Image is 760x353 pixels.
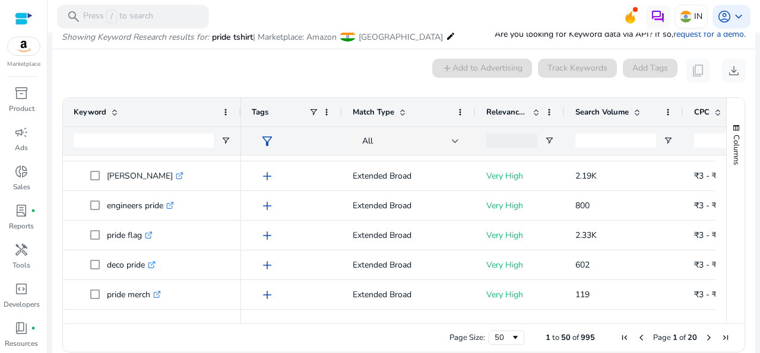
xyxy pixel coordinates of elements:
[731,135,742,165] span: Columns
[253,31,337,43] span: | Marketplace: Amazon
[362,135,373,147] span: All
[5,338,38,349] p: Resources
[74,107,106,117] span: Keyword
[575,230,597,241] span: 2.33K
[353,223,465,247] p: Extended Broad
[694,289,721,300] span: ₹3 - ₹6
[9,103,34,114] p: Product
[107,253,156,277] p: deco pride
[260,134,274,148] span: filter_alt
[449,332,485,343] div: Page Size:
[83,10,153,23] p: Press to search
[653,332,671,343] span: Page
[581,332,595,343] span: 995
[107,282,161,307] p: pride merch
[260,169,274,183] span: add
[694,107,710,117] span: CPC
[14,282,28,296] span: code_blocks
[694,200,721,211] span: ₹3 - ₹6
[260,258,274,272] span: add
[13,182,30,192] p: Sales
[8,37,40,55] img: amazon.svg
[212,31,253,43] span: pride tshirt
[636,333,646,342] div: Previous Page
[486,282,554,307] p: Very High
[7,60,40,69] p: Marketplace
[353,282,465,307] p: Extended Broad
[62,31,209,43] i: Showing Keyword Research results for:
[9,221,34,231] p: Reports
[260,288,274,302] span: add
[572,332,579,343] span: of
[106,10,117,23] span: /
[14,243,28,257] span: handyman
[717,9,731,24] span: account_circle
[14,321,28,335] span: book_4
[446,29,455,43] mat-icon: edit
[486,223,554,247] p: Very High
[721,333,730,342] div: Last Page
[731,9,746,24] span: keyboard_arrow_down
[15,142,28,153] p: Ads
[575,107,629,117] span: Search Volume
[353,253,465,277] p: Extended Broad
[107,223,153,247] p: pride flag
[14,86,28,100] span: inventory_2
[353,164,465,188] p: Extended Broad
[552,332,559,343] span: to
[620,333,629,342] div: First Page
[575,289,590,300] span: 119
[679,332,686,343] span: of
[575,259,590,271] span: 602
[546,332,550,343] span: 1
[575,133,656,148] input: Search Volume Filter Input
[561,332,571,343] span: 50
[107,164,183,188] p: [PERSON_NAME]
[359,31,443,43] span: [GEOGRAPHIC_DATA]
[107,193,174,218] p: engineers pride
[260,199,274,213] span: add
[575,200,590,211] span: 800
[4,299,40,310] p: Developers
[353,193,465,218] p: Extended Broad
[486,107,528,117] span: Relevance Score
[694,6,702,27] p: IN
[694,230,721,241] span: ₹3 - ₹6
[722,59,746,82] button: download
[14,164,28,179] span: donut_small
[704,333,714,342] div: Next Page
[575,170,597,182] span: 2.19K
[31,326,36,330] span: fiber_manual_record
[221,136,230,145] button: Open Filter Menu
[260,228,274,243] span: add
[252,107,268,117] span: Tags
[107,312,183,336] p: [PERSON_NAME]
[673,332,677,343] span: 1
[31,208,36,213] span: fiber_manual_record
[14,203,28,218] span: lab_profile
[694,259,721,271] span: ₹3 - ₹6
[495,332,511,343] div: 50
[680,11,692,23] img: in.svg
[727,63,741,78] span: download
[486,164,554,188] p: Very High
[486,193,554,218] p: Very High
[544,136,554,145] button: Open Filter Menu
[12,260,30,271] p: Tools
[353,107,394,117] span: Match Type
[663,136,673,145] button: Open Filter Menu
[14,125,28,139] span: campaign
[66,9,81,24] span: search
[688,332,697,343] span: 20
[694,170,721,182] span: ₹3 - ₹6
[489,330,524,345] div: Page Size
[486,253,554,277] p: Very High
[74,133,214,148] input: Keyword Filter Input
